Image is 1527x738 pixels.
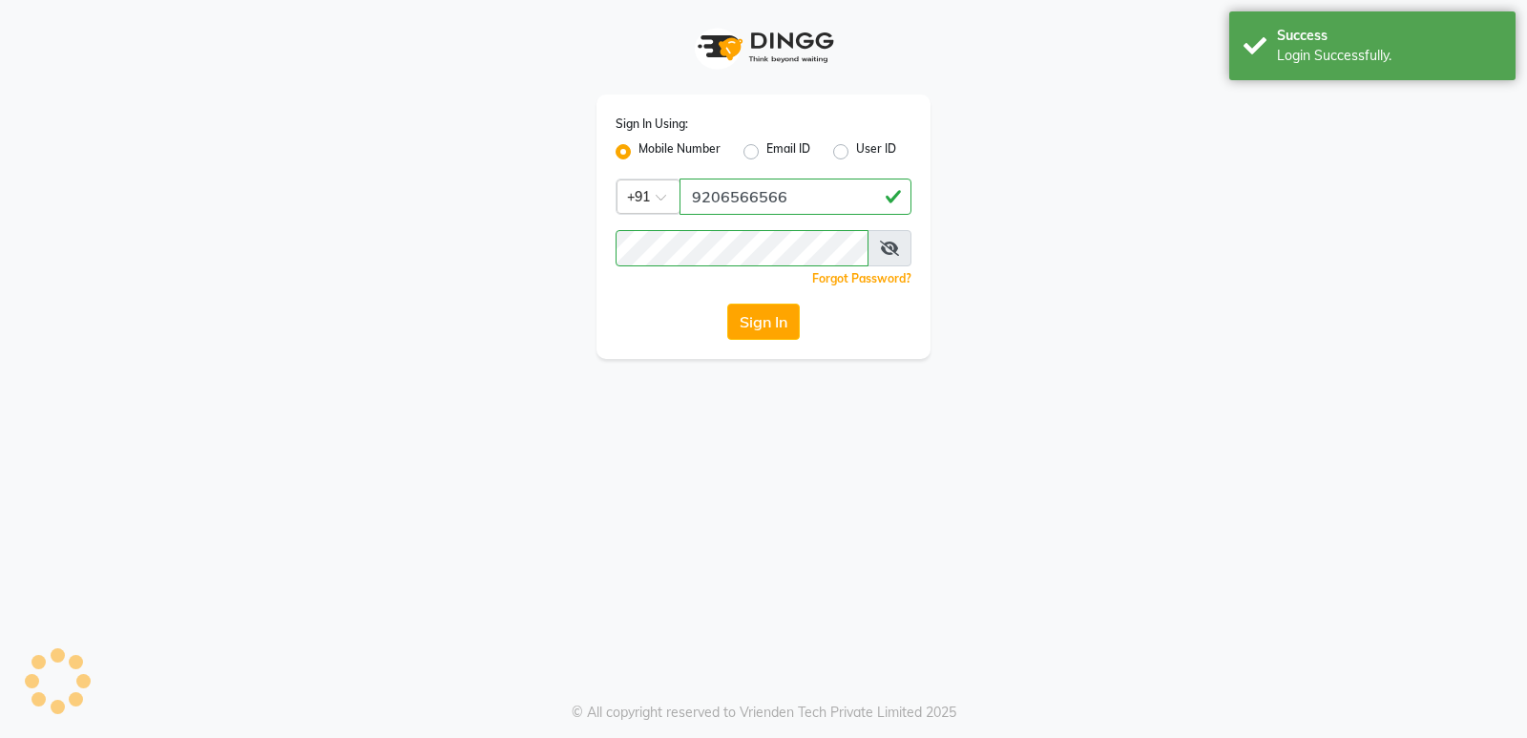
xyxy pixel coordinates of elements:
[616,116,688,133] label: Sign In Using:
[616,230,868,266] input: Username
[727,304,800,340] button: Sign In
[638,140,721,163] label: Mobile Number
[1277,26,1501,46] div: Success
[687,19,840,75] img: logo1.svg
[1277,46,1501,66] div: Login Successfully.
[812,271,911,285] a: Forgot Password?
[680,179,911,215] input: Username
[766,140,810,163] label: Email ID
[856,140,896,163] label: User ID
